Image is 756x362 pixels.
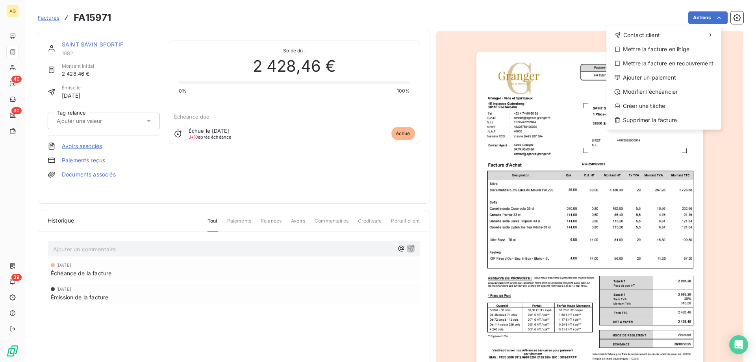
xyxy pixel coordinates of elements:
[610,114,718,126] div: Supprimer la facture
[610,71,718,84] div: Ajouter un paiement
[610,57,718,70] div: Mettre la facture en recouvrement
[623,31,660,39] span: Contact client
[610,43,718,56] div: Mettre la facture en litige
[606,26,721,130] div: Actions
[610,85,718,98] div: Modifier l’échéancier
[610,100,718,112] div: Créer une tâche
